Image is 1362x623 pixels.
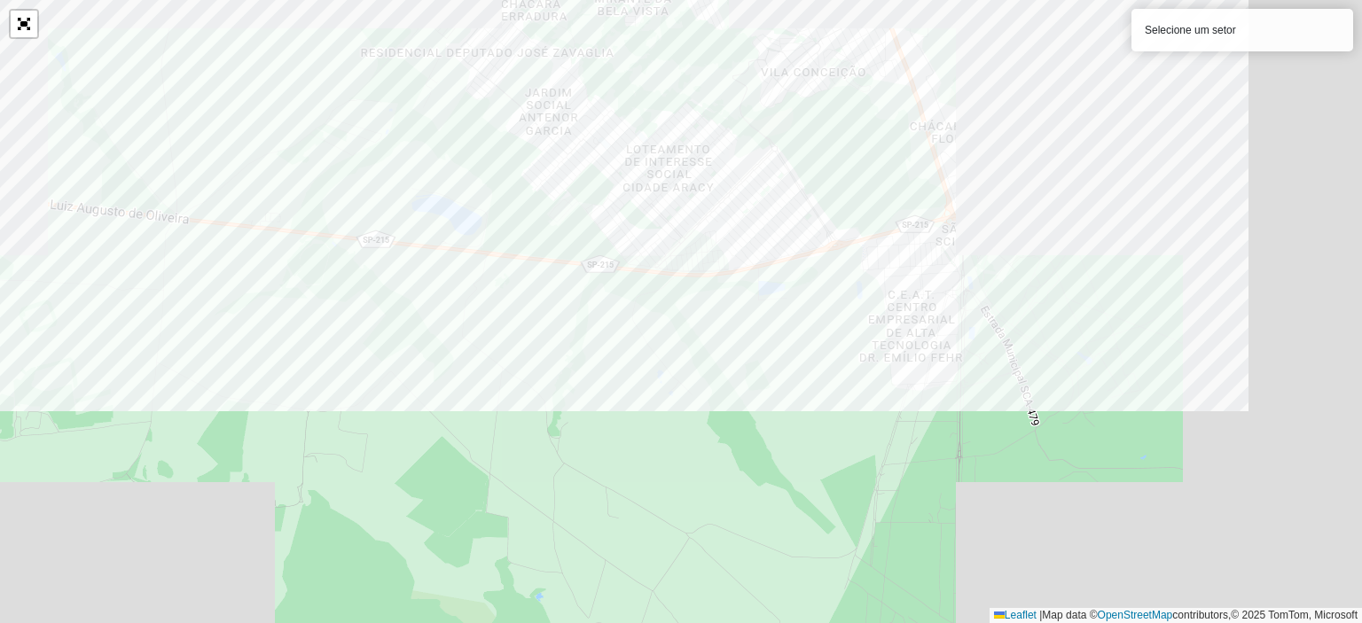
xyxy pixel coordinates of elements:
[1098,609,1173,621] a: OpenStreetMap
[1131,9,1353,51] div: Selecione um setor
[1039,609,1042,621] span: |
[994,609,1037,621] a: Leaflet
[11,11,37,37] a: Abrir mapa em tela cheia
[990,608,1362,623] div: Map data © contributors,© 2025 TomTom, Microsoft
